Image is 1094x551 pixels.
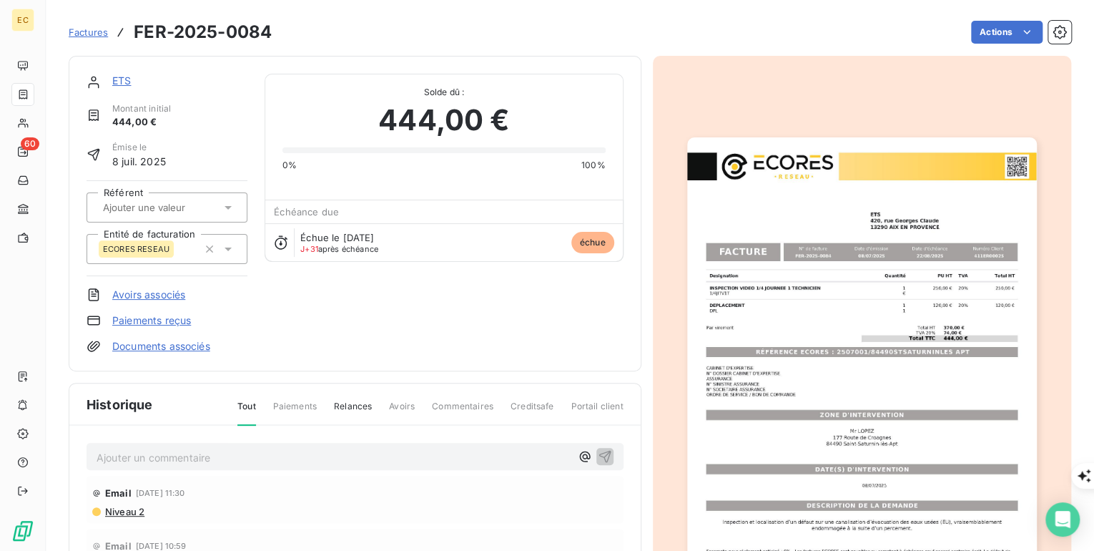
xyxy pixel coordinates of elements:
[87,395,153,414] span: Historique
[102,201,245,214] input: Ajouter une valeur
[136,489,185,497] span: [DATE] 11:30
[334,400,372,424] span: Relances
[112,313,191,328] a: Paiements reçus
[432,400,493,424] span: Commentaires
[69,25,108,39] a: Factures
[112,339,210,353] a: Documents associés
[378,99,509,142] span: 444,00 €
[571,400,623,424] span: Portail client
[112,102,171,115] span: Montant initial
[282,159,297,172] span: 0%
[389,400,415,424] span: Avoirs
[581,159,606,172] span: 100%
[112,74,131,87] a: ETS
[104,506,144,517] span: Niveau 2
[511,400,554,424] span: Creditsafe
[105,487,132,499] span: Email
[971,21,1043,44] button: Actions
[11,9,34,31] div: EC
[300,245,378,253] span: après échéance
[237,400,256,426] span: Tout
[112,154,166,169] span: 8 juil. 2025
[1045,502,1080,537] div: Open Intercom Messenger
[11,520,34,542] img: Logo LeanPay
[21,137,39,150] span: 60
[273,400,317,424] span: Paiements
[112,141,166,154] span: Émise le
[300,232,374,243] span: Échue le [DATE]
[274,206,339,218] span: Échéance due
[103,245,169,253] span: ECORES RESEAU
[300,244,318,254] span: J+31
[69,26,108,38] span: Factures
[571,232,614,253] span: échue
[112,115,171,130] span: 444,00 €
[282,86,605,99] span: Solde dû :
[112,288,185,302] a: Avoirs associés
[136,542,187,550] span: [DATE] 10:59
[134,19,272,45] h3: FER-2025-0084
